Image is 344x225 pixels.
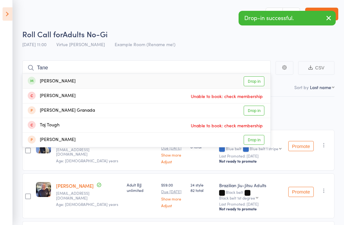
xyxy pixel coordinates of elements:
a: Show more [161,197,185,201]
div: Black belt 1st degree [219,196,255,200]
small: Last Promoted: [DATE] [219,202,283,206]
div: Taj Tough [28,122,60,129]
span: [DATE] 11:00 [22,41,47,47]
small: osteo@lennoxheadquarters.com [56,191,97,200]
span: 24 style [190,182,214,187]
div: [PERSON_NAME] [28,136,75,144]
span: Age: [DEMOGRAPHIC_DATA] years [56,158,118,163]
span: Age: [DEMOGRAPHIC_DATA] years [56,201,118,207]
div: Not ready to promote [219,206,283,211]
div: Brazilian Jiu-Jitsu Adults [219,182,283,188]
input: Search by name [22,60,271,75]
div: Blue belt [219,146,283,152]
div: $59.00 [161,138,185,164]
div: Not ready to promote [219,158,283,164]
span: Adults No-Gi [63,29,108,39]
span: Example Room (Rename me!) [115,41,176,47]
a: Adjust [161,159,185,164]
a: Exit roll call [305,8,338,20]
span: Virtue [PERSON_NAME] [56,41,105,47]
div: [PERSON_NAME] [28,78,75,85]
div: Adult BJJ unlimited [127,182,156,193]
span: Roll Call for [22,29,63,39]
div: $59.00 [161,182,185,207]
a: Drop in [244,106,264,116]
small: michaelchristensen1996@gmail.com [56,147,97,157]
a: Drop in [244,76,264,86]
small: Due [DATE] [161,146,185,150]
a: Adjust [161,203,185,207]
small: Due [DATE] [161,189,185,194]
button: Promote [288,187,314,197]
a: [PERSON_NAME] [56,182,94,189]
img: image1712042516.png [36,182,51,197]
div: Last name [310,84,331,90]
div: [PERSON_NAME] [28,92,75,100]
div: Black belt [219,190,283,200]
div: Drop-in successful. [239,11,336,25]
label: Sort by [294,84,309,90]
span: 82 total [190,187,214,193]
span: Unable to book: check membership [189,121,264,130]
button: Promote [288,141,314,151]
small: Last Promoted: [DATE] [219,154,283,158]
a: Drop in [244,135,264,145]
div: Blue belt 1 stripe [250,146,278,151]
a: Show more [161,153,185,157]
div: [PERSON_NAME] Granada [28,107,95,114]
button: CSV [298,61,334,75]
span: Unable to book: check membership [189,91,264,101]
